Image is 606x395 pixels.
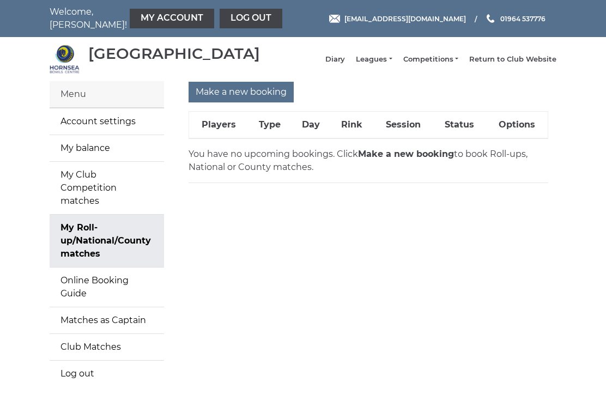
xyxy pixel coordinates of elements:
[50,5,251,32] nav: Welcome, [PERSON_NAME]!
[469,54,556,64] a: Return to Club Website
[500,14,546,22] span: 01964 537776
[486,112,548,139] th: Options
[325,54,345,64] a: Diary
[50,268,164,307] a: Online Booking Guide
[130,9,214,28] a: My Account
[50,44,80,74] img: Hornsea Bowls Centre
[50,361,164,387] a: Log out
[249,112,292,139] th: Type
[220,9,282,28] a: Log out
[356,54,392,64] a: Leagues
[329,15,340,23] img: Email
[50,135,164,161] a: My balance
[50,215,164,267] a: My Roll-up/National/County matches
[485,14,546,24] a: Phone us 01964 537776
[373,112,433,139] th: Session
[344,14,466,22] span: [EMAIL_ADDRESS][DOMAIN_NAME]
[50,162,164,214] a: My Club Competition matches
[50,307,164,333] a: Matches as Captain
[358,149,454,159] strong: Make a new booking
[433,112,486,139] th: Status
[88,45,260,62] div: [GEOGRAPHIC_DATA]
[50,81,164,108] div: Menu
[292,112,330,139] th: Day
[329,14,466,24] a: Email [EMAIL_ADDRESS][DOMAIN_NAME]
[50,334,164,360] a: Club Matches
[403,54,458,64] a: Competitions
[189,112,249,139] th: Players
[189,82,294,102] input: Make a new booking
[487,14,494,23] img: Phone us
[330,112,373,139] th: Rink
[50,108,164,135] a: Account settings
[189,148,548,174] p: You have no upcoming bookings. Click to book Roll-ups, National or County matches.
